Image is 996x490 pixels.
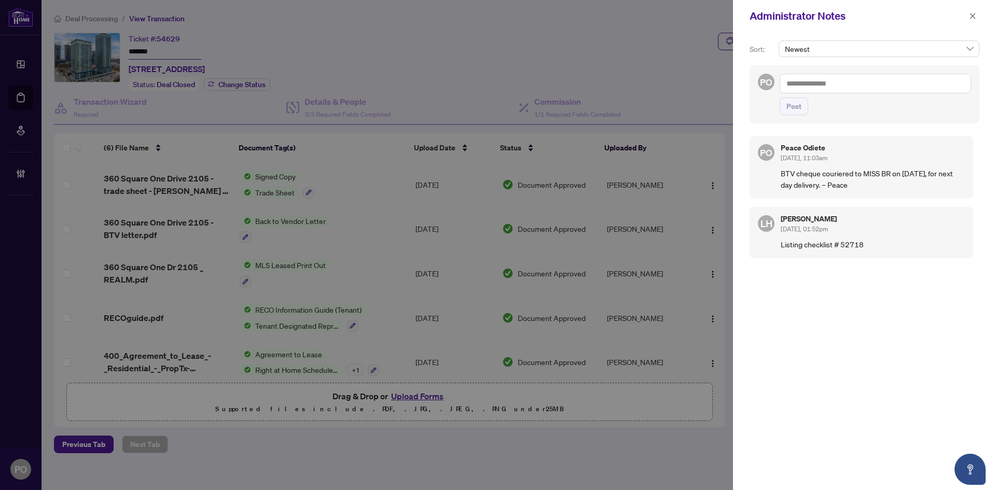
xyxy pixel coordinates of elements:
span: Newest [785,41,973,57]
button: Open asap [955,454,986,485]
h5: [PERSON_NAME] [781,215,965,222]
span: PO [760,145,772,159]
span: close [969,12,976,20]
p: Sort: [750,44,774,55]
span: PO [760,75,772,89]
span: [DATE], 01:52pm [781,225,828,233]
h5: Peace Odiete [781,144,965,151]
p: Listing checklist # 52718 [781,239,965,250]
button: Post [780,97,808,115]
p: BTV cheque couriered to MISS BR on [DATE], for next day delivery. – Peace [781,167,965,190]
span: LH [760,216,772,231]
span: [DATE], 11:03am [781,154,827,162]
div: Administrator Notes [750,8,966,24]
